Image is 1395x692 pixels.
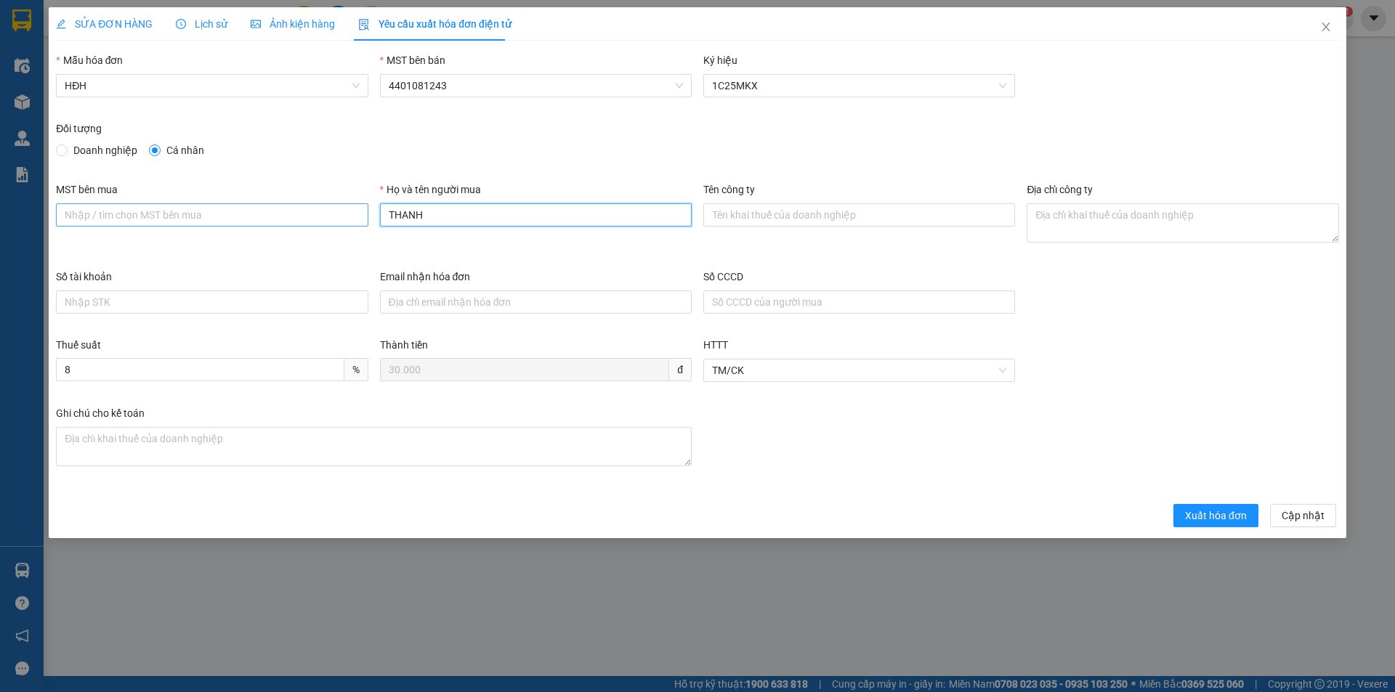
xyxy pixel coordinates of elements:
[712,75,1006,97] span: 1C25MKX
[68,142,143,158] span: Doanh nghiệp
[358,19,370,30] img: icon
[703,184,755,195] label: Tên công ty
[251,19,261,29] span: picture
[703,271,743,282] label: Số CCCD
[380,203,692,227] input: Họ và tên người mua
[380,339,428,351] label: Thành tiền
[1185,508,1247,524] span: Xuất hóa đơn
[56,358,344,381] input: Thuế suất
[1320,21,1332,33] span: close
[56,54,123,66] label: Mẫu hóa đơn
[1282,508,1325,524] span: Cập nhật
[703,54,737,66] label: Ký hiệu
[56,184,118,195] label: MST bên mua
[56,203,368,227] input: MST bên mua
[344,358,368,381] span: %
[1270,504,1336,527] button: Cập nhật
[251,18,335,30] span: Ảnh kiện hàng
[65,75,359,97] span: HĐH
[176,18,227,30] span: Lịch sử
[389,75,683,97] span: 4401081243
[712,359,1006,381] span: TM/CK
[1027,184,1093,195] label: Địa chỉ công ty
[703,290,1015,314] input: Số CCCD
[1027,203,1338,243] textarea: Địa chỉ công ty
[1173,504,1258,527] button: Xuất hóa đơn
[56,339,101,351] label: Thuế suất
[56,123,102,134] label: Đối tượng
[703,339,728,351] label: HTTT
[1306,7,1346,48] button: Close
[380,290,692,314] input: Email nhận hóa đơn
[380,271,471,282] label: Email nhận hóa đơn
[703,203,1015,227] input: Tên công ty
[56,19,66,29] span: edit
[176,19,186,29] span: clock-circle
[669,358,692,381] span: đ
[56,18,153,30] span: SỬA ĐƠN HÀNG
[380,184,481,195] label: Họ và tên người mua
[380,54,445,66] label: MST bên bán
[56,427,692,466] textarea: Ghi chú cho kế toán
[358,18,511,30] span: Yêu cầu xuất hóa đơn điện tử
[161,142,210,158] span: Cá nhân
[56,290,368,314] input: Số tài khoản
[56,407,145,419] label: Ghi chú cho kế toán
[56,271,112,282] label: Số tài khoản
